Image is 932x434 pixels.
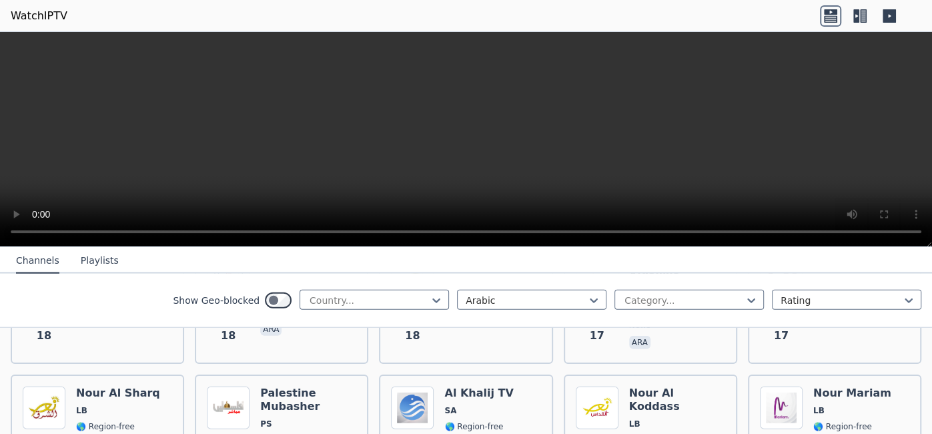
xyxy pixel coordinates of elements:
[260,387,356,413] h6: Palestine Mubasher
[23,387,65,429] img: Nour Al Sharq
[81,248,119,274] button: Playlists
[260,322,282,336] p: ara
[221,328,236,344] span: 18
[629,419,640,429] span: LB
[813,405,825,416] span: LB
[16,248,59,274] button: Channels
[76,387,160,400] h6: Nour Al Sharq
[76,421,135,432] span: 🌎 Region-free
[11,8,67,24] a: WatchIPTV
[405,328,420,344] span: 18
[813,387,891,400] h6: Nour Mariam
[207,387,250,429] img: Palestine Mubasher
[260,419,272,429] span: PS
[629,387,725,413] h6: Nour Al Koddass
[173,294,260,307] label: Show Geo-blocked
[629,336,650,349] p: ara
[760,387,803,429] img: Nour Mariam
[576,387,618,429] img: Nour Al Koddass
[391,387,434,429] img: Al Khalij TV
[444,387,513,400] h6: Al Khalij TV
[774,328,789,344] span: 17
[76,405,87,416] span: LB
[589,328,604,344] span: 17
[444,421,503,432] span: 🌎 Region-free
[444,405,456,416] span: SA
[37,328,51,344] span: 18
[813,421,872,432] span: 🌎 Region-free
